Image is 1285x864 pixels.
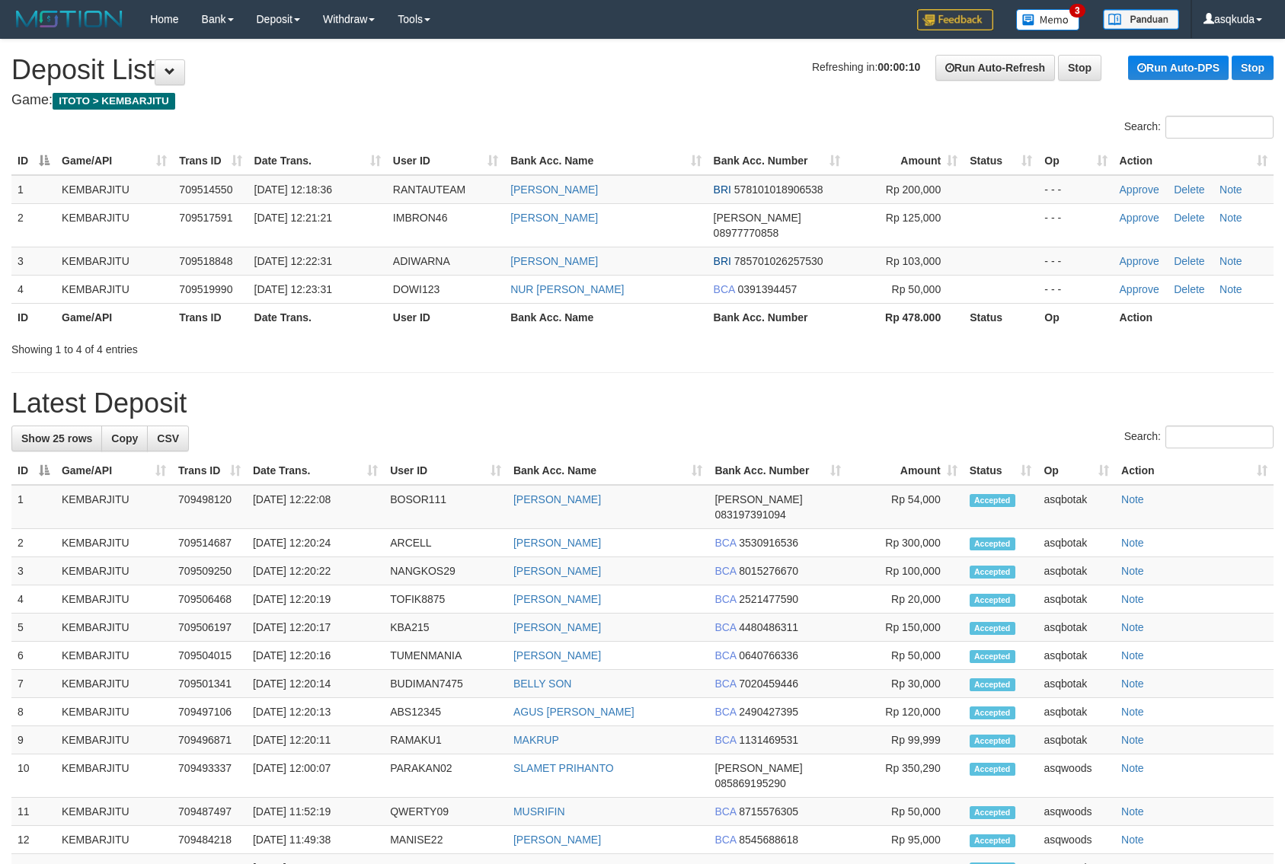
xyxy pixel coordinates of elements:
a: Delete [1174,183,1204,196]
span: 709519990 [179,283,232,295]
td: [DATE] 12:20:17 [247,614,384,642]
td: 1 [11,175,56,204]
td: asqwoods [1037,826,1115,854]
a: AGUS [PERSON_NAME] [513,706,635,718]
td: BUDIMAN7475 [384,670,507,698]
td: - - - [1038,247,1113,275]
th: Game/API: activate to sort column ascending [56,147,173,175]
div: Showing 1 to 4 of 4 entries [11,336,524,357]
td: 2 [11,529,56,557]
td: asqbotak [1037,557,1115,585]
th: Bank Acc. Name: activate to sort column ascending [507,457,708,485]
a: Note [1219,212,1242,224]
a: [PERSON_NAME] [513,565,601,577]
span: BCA [714,677,736,690]
td: [DATE] 12:20:11 [247,726,384,754]
th: Bank Acc. Number [708,303,846,331]
a: Note [1219,183,1242,196]
a: Show 25 rows [11,426,102,451]
a: MUSRIFIN [513,805,565,818]
a: Copy [101,426,148,451]
span: Accepted [970,834,1015,847]
a: Approve [1120,183,1159,196]
th: Game/API: activate to sort column ascending [56,457,172,485]
span: [DATE] 12:21:21 [254,212,332,224]
td: 709484218 [172,826,247,854]
th: Game/API [56,303,173,331]
td: KEMBARJITU [56,203,173,247]
a: NUR [PERSON_NAME] [510,283,624,295]
td: 10 [11,754,56,798]
a: [PERSON_NAME] [513,493,601,505]
span: Copy 085869195290 to clipboard [714,777,785,789]
td: asqwoods [1037,798,1115,826]
td: KBA215 [384,614,507,642]
td: KEMBARJITU [56,557,172,585]
th: Amount: activate to sort column ascending [846,147,964,175]
img: MOTION_logo.png [11,8,127,30]
span: Copy 8015276670 to clipboard [739,565,798,577]
span: [DATE] 12:23:31 [254,283,332,295]
td: PARAKAN02 [384,754,507,798]
td: Rp 150,000 [847,614,964,642]
td: TOFIK8875 [384,585,507,614]
td: KEMBARJITU [56,798,172,826]
th: Status [964,303,1038,331]
th: User ID: activate to sort column ascending [384,457,507,485]
span: Copy 1131469531 to clipboard [739,734,798,746]
span: ADIWARNA [393,255,450,267]
span: Copy 0391394457 to clipboard [738,283,798,295]
span: Refreshing in: [812,61,920,73]
span: BCA [714,621,736,633]
td: asqbotak [1037,726,1115,754]
span: Accepted [970,594,1015,607]
td: asqbotak [1037,485,1115,529]
a: Note [1121,677,1144,690]
td: 709509250 [172,557,247,585]
span: 709514550 [179,183,232,196]
a: Approve [1120,283,1159,295]
img: panduan.png [1103,9,1179,30]
td: Rp 300,000 [847,529,964,557]
a: BELLY SON [513,677,572,690]
td: 2 [11,203,56,247]
td: KEMBARJITU [56,614,172,642]
span: BCA [714,593,736,605]
td: - - - [1038,275,1113,303]
td: KEMBARJITU [56,585,172,614]
span: [DATE] 12:18:36 [254,183,332,196]
a: Note [1121,565,1144,577]
a: [PERSON_NAME] [513,649,601,662]
td: KEMBARJITU [56,670,172,698]
span: Rp 50,000 [892,283,941,295]
span: 3 [1069,4,1085,18]
td: QWERTY09 [384,798,507,826]
td: TUMENMANIA [384,642,507,670]
a: Note [1121,649,1144,662]
a: Note [1219,255,1242,267]
td: Rp 350,290 [847,754,964,798]
td: 709514687 [172,529,247,557]
th: User ID: activate to sort column ascending [387,147,504,175]
span: [PERSON_NAME] [714,493,802,505]
td: asqbotak [1037,614,1115,642]
th: Bank Acc. Name [504,303,707,331]
span: Copy 08977770858 to clipboard [714,227,779,239]
a: Note [1121,805,1144,818]
h1: Deposit List [11,55,1274,85]
td: Rp 99,999 [847,726,964,754]
span: Rp 200,000 [886,183,941,196]
td: 5 [11,614,56,642]
strong: 00:00:10 [877,61,920,73]
td: ARCELL [384,529,507,557]
a: [PERSON_NAME] [513,834,601,846]
td: [DATE] 12:20:16 [247,642,384,670]
td: ABS12345 [384,698,507,726]
span: Accepted [970,566,1015,579]
td: 709501341 [172,670,247,698]
th: Action: activate to sort column ascending [1114,147,1274,175]
span: [DATE] 12:22:31 [254,255,332,267]
td: 3 [11,247,56,275]
img: Button%20Memo.svg [1016,9,1080,30]
td: 709487497 [172,798,247,826]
